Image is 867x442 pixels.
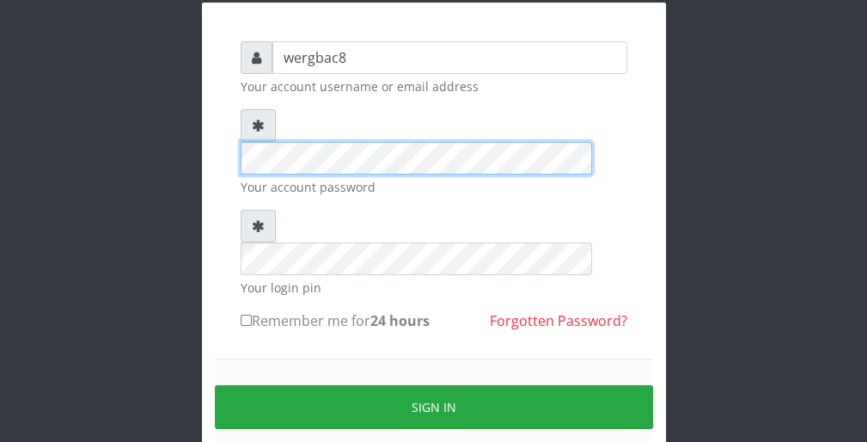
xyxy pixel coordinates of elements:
input: Username or email address [272,41,627,74]
small: Your login pin [241,279,627,297]
small: Your account username or email address [241,77,627,95]
button: Sign in [215,385,653,429]
b: 24 hours [370,311,430,330]
a: Forgotten Password? [490,311,627,330]
input: Remember me for24 hours [241,315,252,326]
label: Remember me for [241,310,430,331]
small: Your account password [241,178,627,196]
